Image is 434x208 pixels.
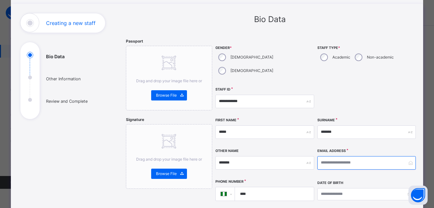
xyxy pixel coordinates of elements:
label: Staff ID [215,87,230,92]
span: Passport [126,39,143,44]
span: Bio Data [254,14,286,24]
span: Drag and drop your image file here or [136,157,202,162]
label: Other Name [215,148,239,154]
label: [DEMOGRAPHIC_DATA] [230,54,273,60]
span: Browse File [156,92,177,98]
label: First Name [215,118,236,123]
span: Drag and drop your image file here or [136,78,202,83]
div: Drag and drop your image file here orBrowse File [126,124,212,189]
button: Open asap [408,186,428,205]
span: Gender [215,45,314,51]
label: Date of Birth [317,180,343,186]
label: Email Address [317,148,346,154]
h1: Creating a new staff [46,20,96,26]
label: Academic [332,54,350,60]
label: Non-academic [367,54,394,60]
span: Browse File [156,171,177,177]
label: Phone Number [215,179,244,184]
label: Surname [317,118,335,123]
label: [DEMOGRAPHIC_DATA] [230,68,273,74]
div: Drag and drop your image file here orBrowse File [126,46,212,110]
span: Staff Type [317,45,416,51]
span: Signature [126,117,144,122]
